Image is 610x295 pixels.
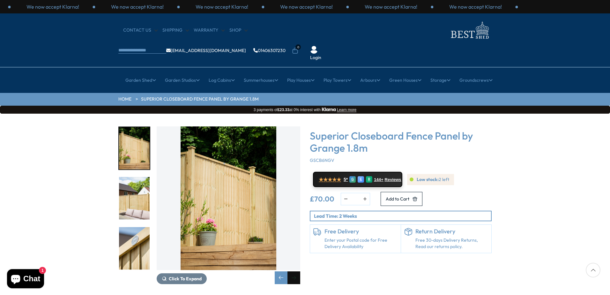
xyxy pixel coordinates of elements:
div: R [366,176,372,183]
a: Login [310,55,321,61]
span: 144+ [374,177,383,182]
button: Click To Expand [157,273,207,284]
button: Add to Cart [381,192,422,206]
div: 1 / 3 [264,3,349,10]
a: Warranty [194,27,225,34]
a: CONTACT US [123,27,158,34]
div: 2 / 3 [95,3,180,10]
span: Add to Cart [386,197,409,201]
p: Lead Time: 2 Weeks [314,213,491,219]
a: Groundscrews [459,72,493,88]
a: 01406307230 [253,48,286,53]
div: 1 / 3 [11,3,95,10]
inbox-online-store-chat: Shopify online store chat [5,269,46,290]
a: Storage [430,72,450,88]
a: Superior Closeboard Fence Panel by Grange 1.8m [141,96,259,102]
a: HOME [118,96,131,102]
img: User Icon [310,46,318,54]
img: GSCB6NG_Lifestyle_200x200.jpg [119,177,150,220]
a: Shop [229,27,248,34]
div: 2 left [407,174,454,185]
p: We now accept Klarna! [449,3,502,10]
div: Next slide [287,271,300,284]
h3: Superior Closeboard Fence Panel by Grange 1.8m [310,130,492,154]
a: Green Houses [389,72,421,88]
div: E [358,176,364,183]
span: Reviews [385,177,401,182]
b: Low stock: [417,177,439,183]
p: We now accept Klarna! [365,3,417,10]
img: GSCB5NG_Lifestyle_2_200x200.jpg [119,127,150,170]
a: Garden Studios [165,72,200,88]
a: Play Towers [324,72,351,88]
a: Summerhouses [244,72,278,88]
ins: £70.00 [310,195,334,202]
img: logo [447,20,492,41]
div: 5 / 8 [157,126,300,284]
a: [EMAIL_ADDRESS][DOMAIN_NAME] [166,48,246,53]
span: ★★★★★ [319,177,341,183]
a: Shipping [162,27,189,34]
p: We now accept Klarna! [196,3,248,10]
div: 3 / 3 [433,3,518,10]
div: 3 / 3 [180,3,264,10]
span: 0 [295,44,301,50]
span: GSCB6NGV [310,157,334,163]
a: Log Cabins [209,72,235,88]
a: 0 [292,48,298,54]
a: Play Houses [287,72,315,88]
p: Free 30-days Delivery Returns, Read our returns policy. [415,237,488,250]
span: Click To Expand [169,276,202,282]
div: 6 / 8 [118,177,150,220]
p: We now accept Klarna! [26,3,79,10]
div: 7 / 8 [118,226,150,270]
p: We now accept Klarna! [111,3,164,10]
a: Enter your Postal code for Free Delivery Availability [324,237,398,250]
h6: Free Delivery [324,228,398,235]
a: Garden Shed [125,72,156,88]
div: Previous slide [275,271,287,284]
div: 5 / 8 [118,126,150,170]
div: 2 / 3 [349,3,433,10]
a: Arbours [360,72,380,88]
h6: Return Delivery [415,228,488,235]
div: G [349,176,356,183]
img: Superior Closeboard Fence Panel by Grange 1.8m [157,126,300,270]
img: GSCBNG_Detail_1_200x200.jpg [119,227,150,269]
p: We now accept Klarna! [280,3,333,10]
a: ★★★★★ 5* G E R 144+ Reviews [313,172,402,187]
